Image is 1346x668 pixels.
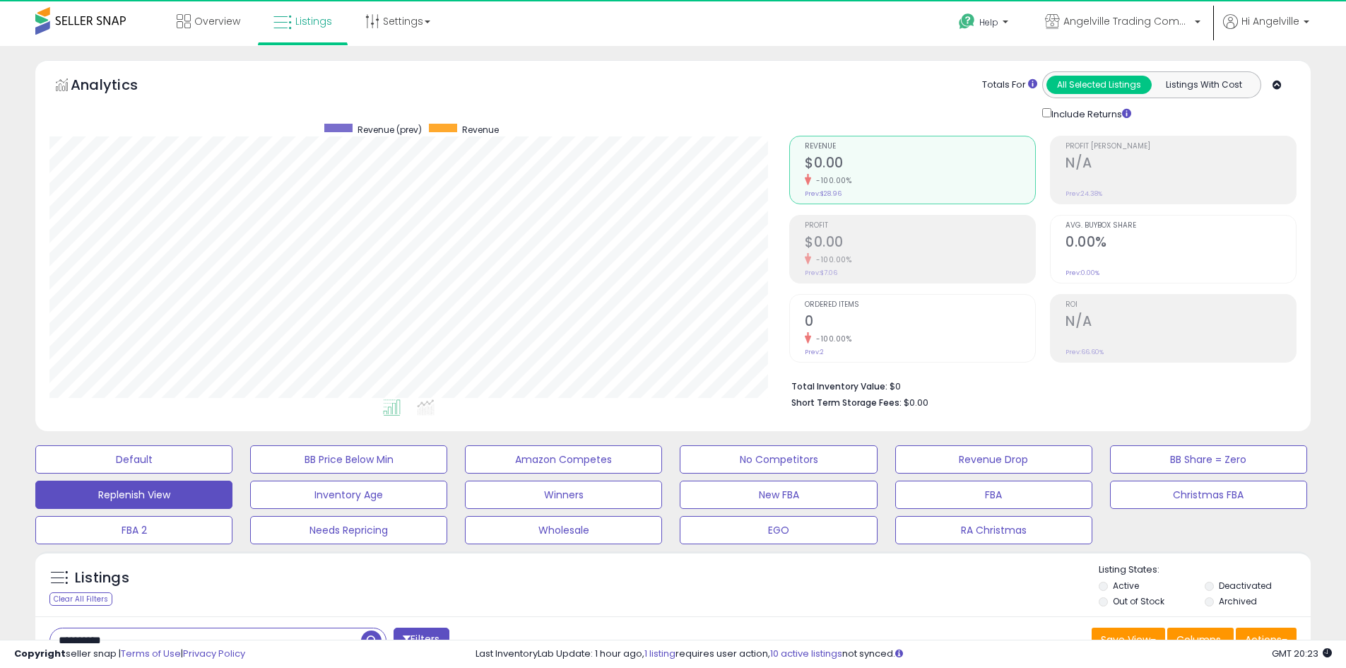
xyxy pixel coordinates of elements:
small: Prev: 0.00% [1065,269,1099,277]
h2: N/A [1065,313,1296,332]
a: Hi Angelville [1223,14,1309,46]
a: Privacy Policy [183,647,245,660]
p: Listing States: [1099,563,1311,577]
small: Prev: 2 [805,348,824,356]
label: Out of Stock [1113,595,1164,607]
button: FBA [895,481,1092,509]
button: Filters [394,628,449,652]
span: Revenue (prev) [358,124,422,136]
button: Save View [1092,628,1165,652]
h2: $0.00 [805,234,1035,253]
button: Wholesale [465,516,662,544]
button: Columns [1167,628,1234,652]
button: Listings With Cost [1151,76,1256,94]
small: Prev: $28.96 [805,189,842,198]
span: Ordered Items [805,301,1035,309]
b: Short Term Storage Fees: [791,397,902,409]
button: BB Share = Zero [1110,445,1307,474]
button: Amazon Competes [465,445,662,474]
button: All Selected Listings [1046,76,1152,94]
span: Overview [194,14,240,28]
span: ROI [1065,301,1296,309]
span: Help [979,16,998,28]
button: BB Price Below Min [250,445,447,474]
a: 1 listing [644,647,675,660]
label: Archived [1219,595,1257,607]
h2: 0.00% [1065,234,1296,253]
label: Deactivated [1219,580,1272,592]
a: Terms of Use [121,647,181,660]
button: No Competitors [680,445,877,474]
span: Listings [295,14,332,28]
div: Clear All Filters [49,592,112,606]
a: 10 active listings [770,647,842,660]
button: Winners [465,481,662,509]
span: Revenue [462,124,499,136]
li: $0 [791,377,1286,394]
span: $0.00 [904,396,928,409]
small: Prev: 24.38% [1065,189,1102,198]
span: Angelville Trading Company [1063,14,1191,28]
span: Avg. Buybox Share [1065,222,1296,230]
h2: $0.00 [805,155,1035,174]
span: Hi Angelville [1241,14,1299,28]
div: Include Returns [1032,105,1148,122]
i: Get Help [958,13,976,30]
button: FBA 2 [35,516,232,544]
b: Total Inventory Value: [791,380,887,392]
button: Christmas FBA [1110,481,1307,509]
h5: Analytics [71,75,165,98]
small: -100.00% [811,254,851,265]
strong: Copyright [14,647,66,660]
span: Revenue [805,143,1035,151]
small: Prev: 66.60% [1065,348,1104,356]
a: Help [947,2,1022,46]
button: Default [35,445,232,474]
button: Replenish View [35,481,232,509]
h2: 0 [805,313,1035,332]
small: -100.00% [811,175,851,186]
button: EGO [680,516,877,544]
span: Columns [1176,633,1221,647]
button: New FBA [680,481,877,509]
div: seller snap | | [14,648,245,661]
button: Needs Repricing [250,516,447,544]
span: Profit [PERSON_NAME] [1065,143,1296,151]
span: 2025-08-14 20:23 GMT [1272,647,1332,660]
button: Revenue Drop [895,445,1092,474]
div: Last InventoryLab Update: 1 hour ago, requires user action, not synced. [476,648,1332,661]
label: Active [1113,580,1139,592]
button: Inventory Age [250,481,447,509]
span: Profit [805,222,1035,230]
h2: N/A [1065,155,1296,174]
h5: Listings [75,568,129,588]
div: Totals For [982,78,1037,92]
small: Prev: $7.06 [805,269,837,277]
small: -100.00% [811,334,851,344]
button: Actions [1236,628,1297,652]
button: RA Christmas [895,516,1092,544]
